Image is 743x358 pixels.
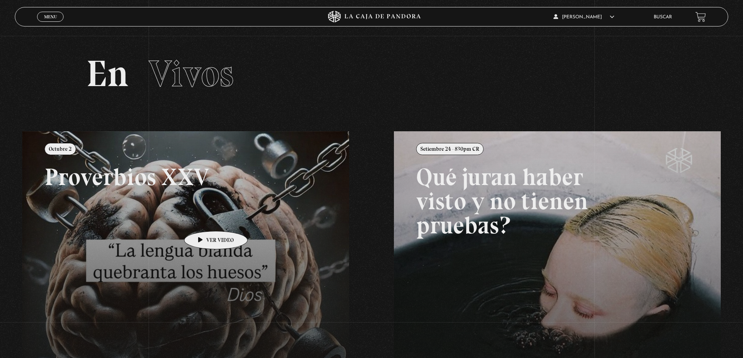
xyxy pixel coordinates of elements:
[86,55,657,92] h2: En
[44,14,57,19] span: Menu
[41,21,60,26] span: Cerrar
[654,15,672,19] a: Buscar
[149,51,234,96] span: Vivos
[553,15,614,19] span: [PERSON_NAME]
[695,12,706,22] a: View your shopping cart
